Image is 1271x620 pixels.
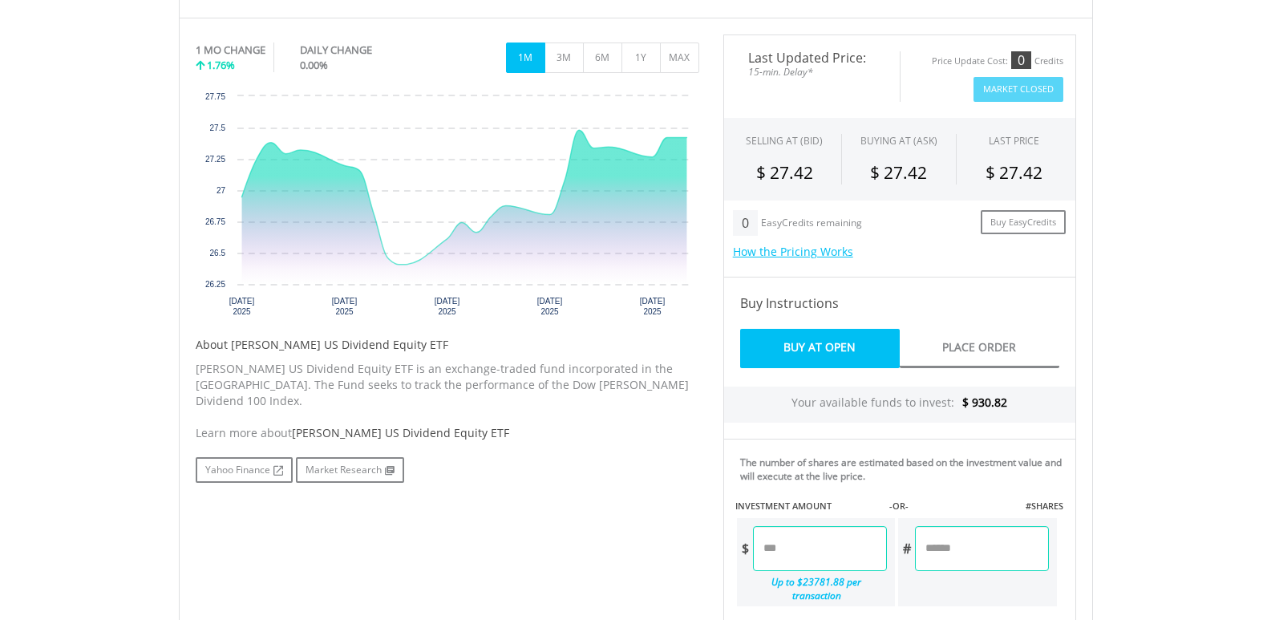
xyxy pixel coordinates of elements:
[1026,500,1063,513] label: #SHARES
[898,526,915,571] div: #
[736,64,888,79] span: 15-min. Delay*
[621,43,661,73] button: 1Y
[900,329,1059,368] a: Place Order
[981,210,1066,235] a: Buy EasyCredits
[639,297,665,316] text: [DATE] 2025
[207,58,235,72] span: 1.76%
[989,134,1039,148] div: LAST PRICE
[746,134,823,148] div: SELLING AT (BID)
[932,55,1008,67] div: Price Update Cost:
[973,77,1063,102] button: Market Closed
[204,217,225,226] text: 26.75
[209,124,225,132] text: 27.5
[209,249,225,257] text: 26.5
[196,88,699,329] div: Chart. Highcharts interactive chart.
[737,526,753,571] div: $
[216,186,225,195] text: 27
[761,217,862,231] div: EasyCredits remaining
[300,58,328,72] span: 0.00%
[536,297,562,316] text: [DATE] 2025
[196,337,699,353] h5: About [PERSON_NAME] US Dividend Equity ETF
[733,210,758,236] div: 0
[196,457,293,483] a: Yahoo Finance
[740,294,1059,313] h4: Buy Instructions
[196,88,699,329] svg: Interactive chart
[660,43,699,73] button: MAX
[204,280,225,289] text: 26.25
[870,161,927,184] span: $ 27.42
[196,43,265,58] div: 1 MO CHANGE
[756,161,813,184] span: $ 27.42
[331,297,357,316] text: [DATE] 2025
[434,297,459,316] text: [DATE] 2025
[1011,51,1031,69] div: 0
[724,387,1075,423] div: Your available funds to invest:
[204,92,225,101] text: 27.75
[583,43,622,73] button: 6M
[506,43,545,73] button: 1M
[889,500,909,513] label: -OR-
[544,43,584,73] button: 3M
[740,456,1069,483] div: The number of shares are estimated based on the investment value and will execute at the live price.
[860,134,937,148] span: BUYING AT (ASK)
[196,361,699,409] p: [PERSON_NAME] US Dividend Equity ETF is an exchange-traded fund incorporated in the [GEOGRAPHIC_D...
[196,425,699,441] div: Learn more about
[296,457,404,483] a: Market Research
[733,244,853,259] a: How the Pricing Works
[292,425,509,440] span: [PERSON_NAME] US Dividend Equity ETF
[204,155,225,164] text: 27.25
[986,161,1042,184] span: $ 27.42
[229,297,254,316] text: [DATE] 2025
[962,395,1007,410] span: $ 930.82
[737,571,888,606] div: Up to $23781.88 per transaction
[740,329,900,368] a: Buy At Open
[300,43,426,58] div: DAILY CHANGE
[735,500,832,513] label: INVESTMENT AMOUNT
[736,51,888,64] span: Last Updated Price:
[1034,55,1063,67] div: Credits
